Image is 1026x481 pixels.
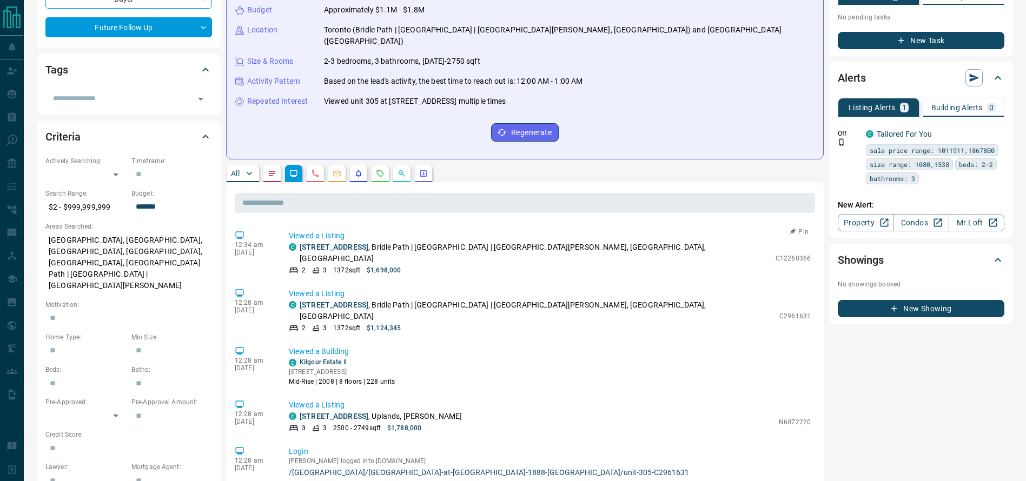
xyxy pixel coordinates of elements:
p: , Bridle Path | [GEOGRAPHIC_DATA] | [GEOGRAPHIC_DATA][PERSON_NAME], [GEOGRAPHIC_DATA], [GEOGRAPHI... [300,242,770,264]
span: size range: 1080,1538 [870,159,949,170]
p: [DATE] [235,418,273,425]
p: Viewed a Building [289,346,811,357]
p: Viewed unit 305 at [STREET_ADDRESS] multiple times [324,96,506,107]
button: New Task [838,32,1004,49]
p: C12260366 [776,253,811,263]
a: [STREET_ADDRESS] [300,412,368,420]
a: Tailored For You [877,130,932,138]
p: Min Size: [131,332,212,342]
p: 2 [302,323,306,333]
svg: Calls [311,169,320,178]
p: $1,124,345 [367,323,401,333]
p: Listing Alerts [849,104,896,111]
button: Pin [784,227,815,237]
p: C2961631 [779,311,811,321]
p: All [231,170,240,177]
p: No pending tasks [838,9,1004,25]
p: 12:28 am [235,357,273,364]
div: Alerts [838,65,1004,91]
p: [PERSON_NAME] logged into [DOMAIN_NAME] [289,457,811,465]
svg: Opportunities [398,169,406,178]
p: , Bridle Path | [GEOGRAPHIC_DATA] | [GEOGRAPHIC_DATA][PERSON_NAME], [GEOGRAPHIC_DATA], [GEOGRAPHI... [300,299,774,322]
p: 0 [989,104,994,111]
svg: Lead Browsing Activity [289,169,298,178]
a: [STREET_ADDRESS] [300,300,368,309]
p: Activity Pattern [247,76,300,87]
span: beds: 2-2 [959,159,993,170]
button: Regenerate [491,123,559,142]
p: N6072220 [779,417,811,427]
p: Beds: [45,365,126,375]
p: 1 [902,104,906,111]
p: 12:34 am [235,241,273,249]
h2: Alerts [838,69,866,86]
p: Areas Searched: [45,222,212,231]
p: 3 [323,323,327,333]
p: 3 [323,265,327,275]
div: condos.ca [866,130,873,138]
p: Baths: [131,365,212,375]
svg: Agent Actions [419,169,428,178]
p: Budget: [131,189,212,198]
div: condos.ca [289,243,296,251]
p: $1,788,000 [387,423,421,433]
p: Home Type: [45,332,126,342]
p: Budget [247,4,272,16]
p: Off [838,129,859,138]
p: Building Alerts [931,104,983,111]
p: Search Range: [45,189,126,198]
p: , Uplands, [PERSON_NAME] [300,411,462,422]
a: Condos [893,214,949,231]
div: Criteria [45,124,212,150]
p: $1,698,000 [367,265,401,275]
button: Open [193,91,208,106]
svg: Requests [376,169,385,178]
p: Mortgage Agent: [131,462,212,472]
p: Viewed a Listing [289,230,811,242]
svg: Notes [268,169,276,178]
div: Future Follow Up [45,17,212,37]
div: condos.ca [289,359,296,366]
h2: Tags [45,61,68,78]
a: [STREET_ADDRESS] [300,243,368,251]
p: 3 [302,423,306,433]
p: Pre-Approved: [45,397,126,407]
p: 2 [302,265,306,275]
p: 12:28 am [235,410,273,418]
p: Motivation: [45,300,212,310]
h2: Criteria [45,128,81,145]
p: $2 - $999,999,999 [45,198,126,216]
a: /[GEOGRAPHIC_DATA]/[GEOGRAPHIC_DATA]-at-[GEOGRAPHIC_DATA]-1888-[GEOGRAPHIC_DATA]/unit-305-C2961631 [289,468,811,477]
span: sale price range: 1011911,1867800 [870,145,995,156]
p: Actively Searching: [45,156,126,166]
p: [DATE] [235,249,273,256]
button: New Showing [838,300,1004,317]
p: Mid-Rise | 2008 | 8 floors | 228 units [289,377,395,386]
div: condos.ca [289,412,296,420]
p: Login [289,446,811,457]
p: [DATE] [235,464,273,472]
svg: Emails [333,169,341,178]
p: Approximately $1.1M - $1.8M [324,4,425,16]
p: [DATE] [235,306,273,314]
div: Showings [838,247,1004,273]
p: Credit Score: [45,430,212,439]
p: Repeated Interest [247,96,308,107]
p: Size & Rooms [247,56,294,67]
svg: Listing Alerts [354,169,363,178]
p: 2-3 bedrooms, 3 bathrooms, [DATE]-2750 sqft [324,56,480,67]
span: bathrooms: 3 [870,173,915,184]
p: Timeframe: [131,156,212,166]
p: No showings booked [838,279,1004,289]
p: Lawyer: [45,462,126,472]
p: Toronto (Bridle Path | [GEOGRAPHIC_DATA] | [GEOGRAPHIC_DATA][PERSON_NAME], [GEOGRAPHIC_DATA]) and... [324,24,815,47]
p: [GEOGRAPHIC_DATA], [GEOGRAPHIC_DATA], [GEOGRAPHIC_DATA], [GEOGRAPHIC_DATA], [GEOGRAPHIC_DATA], [G... [45,231,212,295]
p: [DATE] [235,364,273,372]
p: Viewed a Listing [289,288,811,299]
p: Based on the lead's activity, the best time to reach out is: 12:00 AM - 1:00 AM [324,76,582,87]
p: Viewed a Listing [289,399,811,411]
p: Location [247,24,277,36]
p: 2500 - 2749 sqft [333,423,381,433]
p: 3 [323,423,327,433]
a: Kilgour Estate Ⅱ [300,358,347,366]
